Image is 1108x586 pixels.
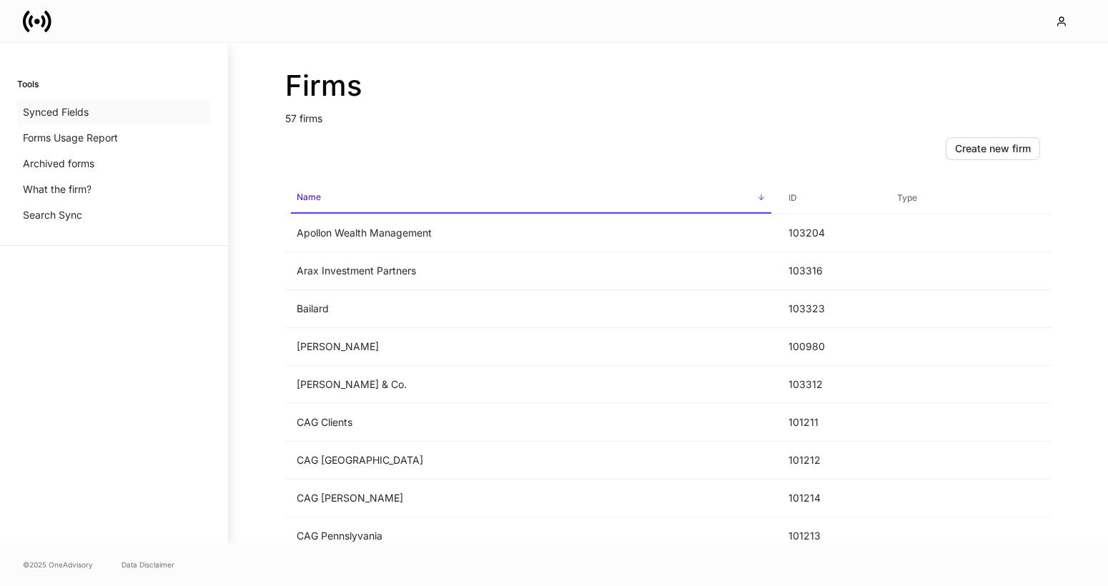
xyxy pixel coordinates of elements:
[17,99,211,125] a: Synced Fields
[783,184,880,213] span: ID
[285,404,777,442] td: CAG Clients
[17,177,211,202] a: What the firm?
[777,328,886,366] td: 100980
[891,184,1046,213] span: Type
[285,69,1052,103] h2: Firms
[291,183,771,214] span: Name
[946,137,1040,160] button: Create new firm
[777,252,886,290] td: 103316
[777,366,886,404] td: 103312
[955,141,1031,156] div: Create new firm
[897,191,917,204] h6: Type
[777,214,886,252] td: 103204
[285,480,777,517] td: CAG [PERSON_NAME]
[777,480,886,517] td: 101214
[23,559,93,570] span: © 2025 OneAdvisory
[23,131,118,145] p: Forms Usage Report
[17,151,211,177] a: Archived forms
[777,442,886,480] td: 101212
[788,191,797,204] h6: ID
[122,559,174,570] a: Data Disclaimer
[777,290,886,328] td: 103323
[285,366,777,404] td: [PERSON_NAME] & Co.
[17,202,211,228] a: Search Sync
[297,190,321,204] h6: Name
[17,125,211,151] a: Forms Usage Report
[777,517,886,555] td: 101213
[23,157,94,171] p: Archived forms
[23,182,91,197] p: What the firm?
[23,105,89,119] p: Synced Fields
[285,103,1052,126] p: 57 firms
[285,252,777,290] td: Arax Investment Partners
[17,77,39,91] h6: Tools
[285,442,777,480] td: CAG [GEOGRAPHIC_DATA]
[285,290,777,328] td: Bailard
[285,214,777,252] td: Apollon Wealth Management
[777,404,886,442] td: 101211
[23,208,82,222] p: Search Sync
[285,328,777,366] td: [PERSON_NAME]
[285,517,777,555] td: CAG Pennslyvania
